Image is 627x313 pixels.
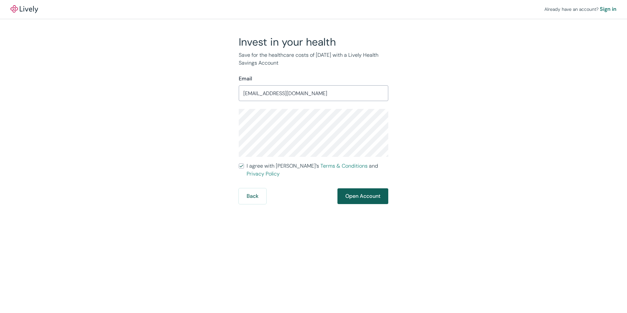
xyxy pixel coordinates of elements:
img: Lively [10,5,38,13]
div: Already have an account? [544,5,617,13]
a: LivelyLively [10,5,38,13]
a: Privacy Policy [247,170,280,177]
p: Save for the healthcare costs of [DATE] with a Lively Health Savings Account [239,51,388,67]
span: I agree with [PERSON_NAME]’s and [247,162,388,178]
a: Sign in [600,5,617,13]
h2: Invest in your health [239,35,388,49]
a: Terms & Conditions [320,162,368,169]
button: Open Account [337,188,388,204]
label: Email [239,75,252,83]
button: Back [239,188,266,204]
